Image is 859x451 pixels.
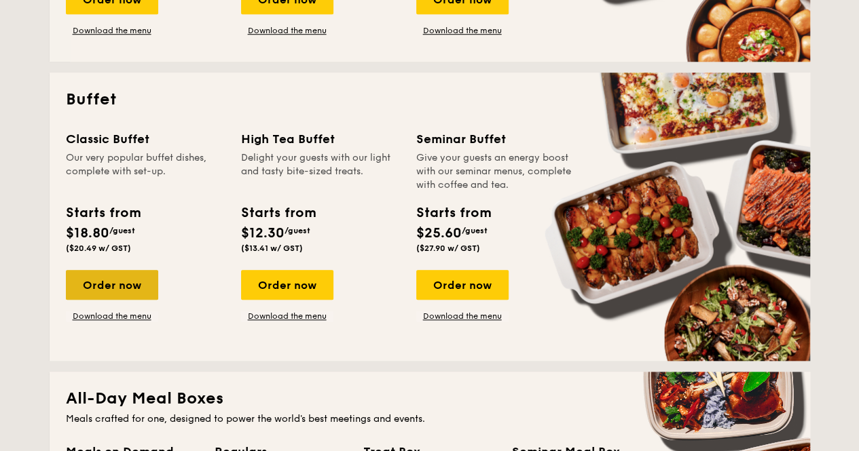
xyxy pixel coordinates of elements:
[66,130,225,149] div: Classic Buffet
[285,226,310,235] span: /guest
[241,270,333,300] div: Order now
[416,243,480,253] span: ($27.90 w/ GST)
[416,130,575,149] div: Seminar Buffet
[66,243,131,253] span: ($20.49 w/ GST)
[416,203,490,223] div: Starts from
[109,226,135,235] span: /guest
[416,270,509,300] div: Order now
[241,225,285,241] span: $12.30
[416,25,509,36] a: Download the menu
[241,151,400,192] div: Delight your guests with our light and tasty bite-sized treats.
[241,243,303,253] span: ($13.41 w/ GST)
[66,203,140,223] div: Starts from
[66,388,794,410] h2: All-Day Meal Boxes
[66,412,794,426] div: Meals crafted for one, designed to power the world's best meetings and events.
[462,226,488,235] span: /guest
[66,225,109,241] span: $18.80
[416,151,575,192] div: Give your guests an energy boost with our seminar menus, complete with coffee and tea.
[241,130,400,149] div: High Tea Buffet
[416,311,509,321] a: Download the menu
[241,25,333,36] a: Download the menu
[66,25,158,36] a: Download the menu
[66,151,225,192] div: Our very popular buffet dishes, complete with set-up.
[66,311,158,321] a: Download the menu
[416,225,462,241] span: $25.60
[66,270,158,300] div: Order now
[241,203,315,223] div: Starts from
[241,311,333,321] a: Download the menu
[66,89,794,111] h2: Buffet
